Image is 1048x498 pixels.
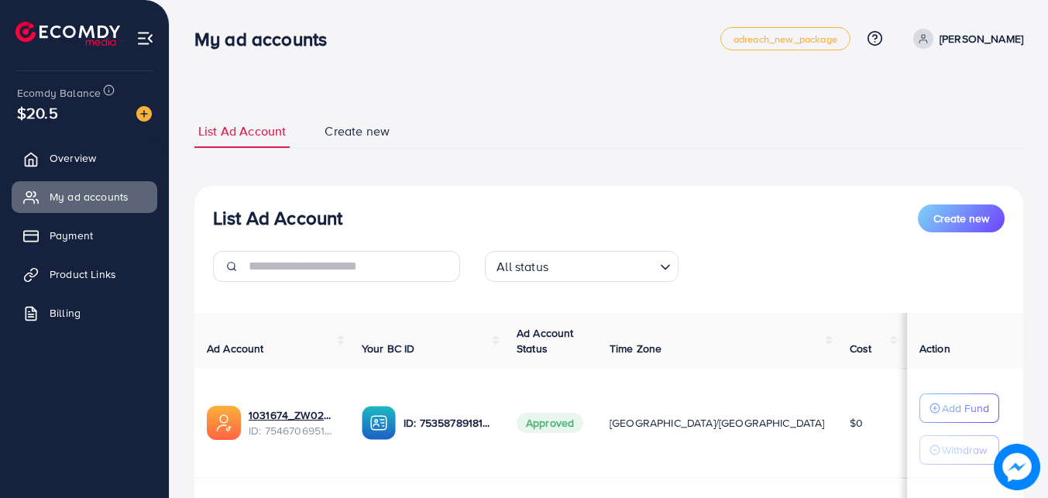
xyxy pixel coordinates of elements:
span: adreach_new_package [734,34,837,44]
span: $0 [850,415,863,431]
p: ID: 7535878918117670930 [404,414,492,432]
input: Search for option [553,252,654,278]
span: Time Zone [610,341,661,356]
a: [PERSON_NAME] [907,29,1023,49]
span: Action [919,341,950,356]
a: Product Links [12,259,157,290]
img: ic-ba-acc.ded83a64.svg [362,406,396,440]
button: Withdraw [919,435,999,465]
div: <span class='underline'>1031674_ZW02_1757105369245</span></br>7546706951745568775 [249,407,337,439]
a: Overview [12,143,157,173]
a: 1031674_ZW02_1757105369245 [249,407,337,423]
button: Create new [918,204,1005,232]
span: Approved [517,413,583,433]
p: [PERSON_NAME] [940,29,1023,48]
span: Billing [50,305,81,321]
button: Add Fund [919,393,999,423]
img: image [136,106,152,122]
span: Your BC ID [362,341,415,356]
img: ic-ads-acc.e4c84228.svg [207,406,241,440]
h3: My ad accounts [194,28,339,50]
img: image [994,444,1040,490]
span: Overview [50,150,96,166]
img: logo [15,22,120,46]
h3: List Ad Account [213,207,342,229]
p: Withdraw [942,441,987,459]
span: My ad accounts [50,189,129,204]
span: Create new [325,122,390,140]
span: ID: 7546706951745568775 [249,423,337,438]
span: Ecomdy Balance [17,85,101,101]
span: All status [493,256,551,278]
a: Payment [12,220,157,251]
a: My ad accounts [12,181,157,212]
span: Product Links [50,266,116,282]
a: Billing [12,297,157,328]
span: Payment [50,228,93,243]
span: $20.5 [17,101,58,124]
span: Ad Account Status [517,325,574,356]
span: [GEOGRAPHIC_DATA]/[GEOGRAPHIC_DATA] [610,415,825,431]
div: Search for option [485,251,679,282]
a: adreach_new_package [720,27,850,50]
span: Ad Account [207,341,264,356]
span: Cost [850,341,872,356]
span: Create new [933,211,989,226]
span: List Ad Account [198,122,286,140]
p: Add Fund [942,399,989,417]
img: menu [136,29,154,47]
